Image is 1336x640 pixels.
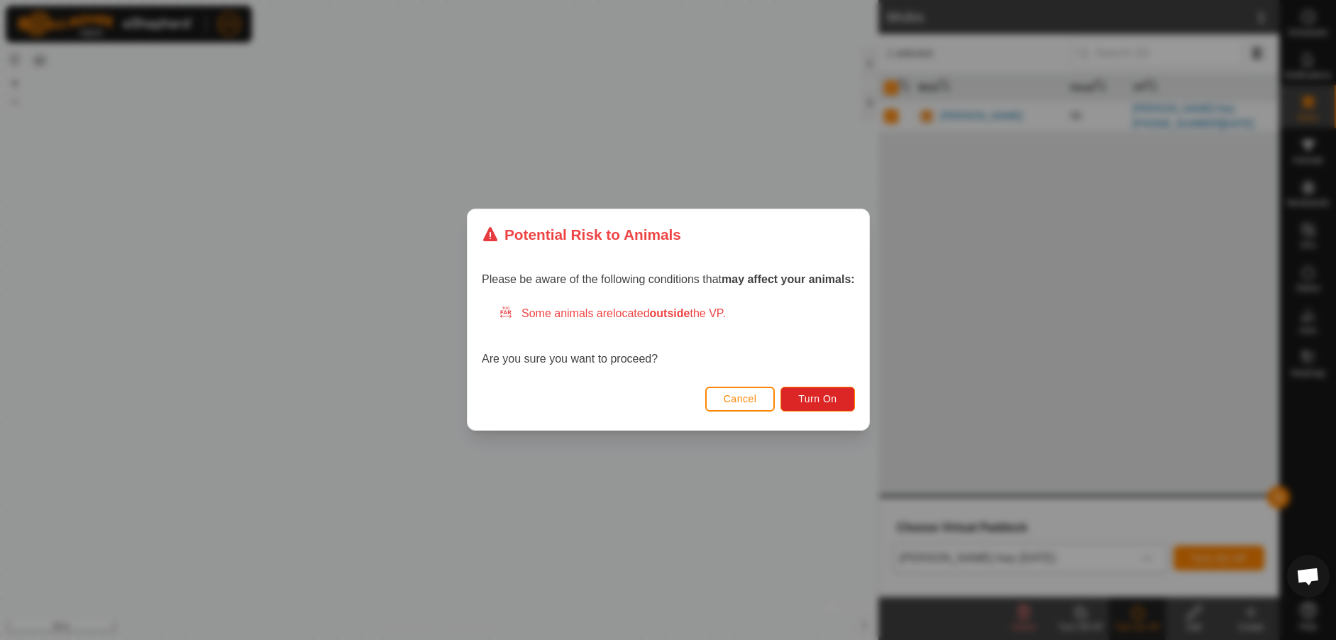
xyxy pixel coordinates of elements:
div: Some animals are [499,306,855,323]
span: located the VP. [613,308,726,320]
div: Open chat [1287,555,1330,597]
span: Cancel [723,394,756,405]
strong: outside [649,308,690,320]
button: Cancel [705,387,775,412]
button: Turn On [780,387,854,412]
span: Turn On [798,394,837,405]
div: Potential Risk to Animals [482,224,681,245]
div: Are you sure you want to proceed? [482,306,855,368]
span: Please be aware of the following conditions that [482,274,855,286]
strong: may affect your animals: [722,274,855,286]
